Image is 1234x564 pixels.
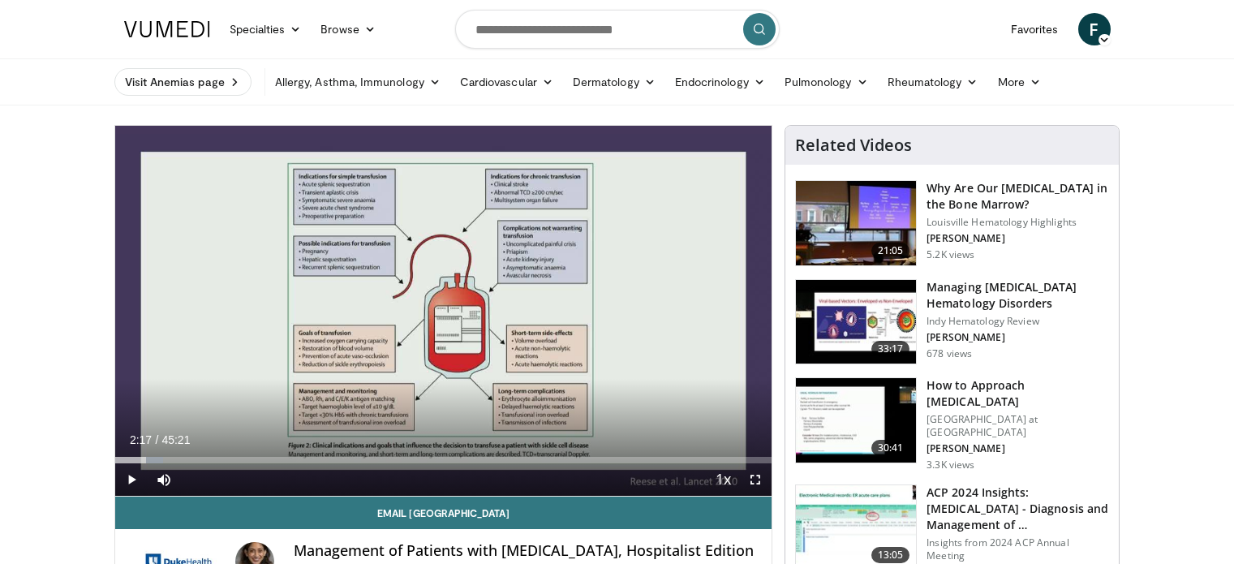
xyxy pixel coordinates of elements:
p: 678 views [927,347,972,360]
a: F [1078,13,1111,45]
span: 13:05 [871,547,910,563]
span: 45:21 [161,433,190,446]
a: Favorites [1001,13,1068,45]
h3: How to Approach [MEDICAL_DATA] [927,377,1109,410]
a: Rheumatology [878,66,988,98]
img: 505fb22e-3b72-4261-b79a-cd3120c236a1.150x105_q85_crop-smart_upscale.jpg [796,280,916,364]
button: Playback Rate [707,463,739,496]
p: Louisville Hematology Highlights [927,216,1109,229]
h3: ACP 2024 Insights: [MEDICAL_DATA] - Diagnosis and Management of … [927,484,1109,533]
a: 30:41 How to Approach [MEDICAL_DATA] [GEOGRAPHIC_DATA] at [GEOGRAPHIC_DATA] [PERSON_NAME] 3.3K views [795,377,1109,471]
img: VuMedi Logo [124,21,210,37]
button: Fullscreen [739,463,772,496]
a: Visit Anemias page [114,68,252,96]
p: 3.3K views [927,459,974,471]
h4: Related Videos [795,136,912,155]
p: [GEOGRAPHIC_DATA] at [GEOGRAPHIC_DATA] [927,413,1109,439]
img: b9c0cc3f-a2ff-4c27-83d8-0921b97de929.150x105_q85_crop-smart_upscale.jpg [796,378,916,463]
a: 21:05 Why Are Our [MEDICAL_DATA] in the Bone Marrow? Louisville Hematology Highlights [PERSON_NAM... [795,180,1109,266]
span: / [156,433,159,446]
a: Browse [311,13,385,45]
a: 33:17 Managing [MEDICAL_DATA] Hematology Disorders Indy Hematology Review [PERSON_NAME] 678 views [795,279,1109,365]
span: 2:17 [130,433,152,446]
p: Insights from 2024 ACP Annual Meeting [927,536,1109,562]
a: Cardiovascular [450,66,563,98]
p: [PERSON_NAME] [927,442,1109,455]
p: [PERSON_NAME] [927,232,1109,245]
a: More [988,66,1051,98]
p: [PERSON_NAME] [927,331,1109,344]
img: d54ba80d-66ce-4a3a-915d-0c2c9f582a4c.150x105_q85_crop-smart_upscale.jpg [796,181,916,265]
input: Search topics, interventions [455,10,780,49]
p: 5.2K views [927,248,974,261]
a: Email [GEOGRAPHIC_DATA] [115,497,772,529]
span: 21:05 [871,243,910,259]
h4: Management of Patients with [MEDICAL_DATA], Hospitalist Edition [294,542,759,560]
button: Play [115,463,148,496]
span: 33:17 [871,341,910,357]
div: Progress Bar [115,457,772,463]
video-js: Video Player [115,126,772,497]
p: Indy Hematology Review [927,315,1109,328]
a: Pulmonology [775,66,878,98]
a: Specialties [220,13,312,45]
h3: Why Are Our [MEDICAL_DATA] in the Bone Marrow? [927,180,1109,213]
h3: Managing [MEDICAL_DATA] Hematology Disorders [927,279,1109,312]
a: Dermatology [563,66,665,98]
a: Endocrinology [665,66,775,98]
button: Mute [148,463,180,496]
a: Allergy, Asthma, Immunology [265,66,450,98]
span: 30:41 [871,440,910,456]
